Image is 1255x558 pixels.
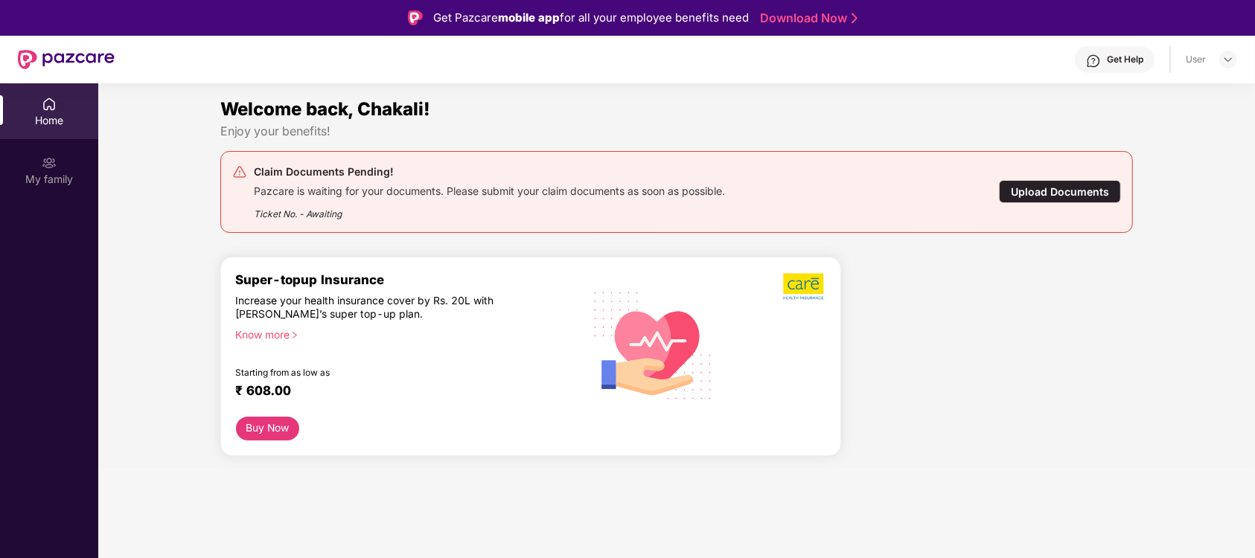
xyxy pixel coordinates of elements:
div: Get Pazcare for all your employee benefits need [433,9,749,27]
img: svg+xml;base64,PHN2ZyBpZD0iSGVscC0zMngzMiIgeG1sbnM9Imh0dHA6Ly93d3cudzMub3JnLzIwMDAvc3ZnIiB3aWR0aD... [1086,54,1101,68]
div: Super-topup Insurance [236,272,580,287]
img: Stroke [852,10,858,26]
div: User [1186,54,1206,65]
div: ₹ 608.00 [236,383,565,401]
div: Increase your health insurance cover by Rs. 20L with [PERSON_NAME]’s super top-up plan. [236,294,516,321]
div: Upload Documents [999,180,1121,203]
div: Get Help [1107,54,1143,65]
div: Know more [236,328,571,339]
div: Ticket No. - Awaiting [255,198,726,221]
strong: mobile app [498,10,560,25]
img: svg+xml;base64,PHN2ZyBpZD0iSG9tZSIgeG1sbnM9Imh0dHA6Ly93d3cudzMub3JnLzIwMDAvc3ZnIiB3aWR0aD0iMjAiIG... [42,97,57,112]
span: right [290,331,298,339]
img: svg+xml;base64,PHN2ZyB4bWxucz0iaHR0cDovL3d3dy53My5vcmcvMjAwMC9zdmciIHdpZHRoPSIyNCIgaGVpZ2h0PSIyNC... [232,164,247,179]
span: Welcome back, Chakali! [220,98,431,120]
div: Enjoy your benefits! [220,124,1134,139]
img: svg+xml;base64,PHN2ZyB4bWxucz0iaHR0cDovL3d3dy53My5vcmcvMjAwMC9zdmciIHhtbG5zOnhsaW5rPSJodHRwOi8vd3... [582,272,724,417]
div: Claim Documents Pending! [255,163,726,181]
img: b5dec4f62d2307b9de63beb79f102df3.png [783,272,826,301]
button: Buy Now [236,417,300,440]
img: Logo [408,10,423,25]
img: svg+xml;base64,PHN2ZyB3aWR0aD0iMjAiIGhlaWdodD0iMjAiIHZpZXdCb3g9IjAgMCAyMCAyMCIgZmlsbD0ibm9uZSIgeG... [42,155,57,170]
img: New Pazcare Logo [18,50,115,69]
div: Starting from as low as [236,367,517,377]
div: Pazcare is waiting for your documents. Please submit your claim documents as soon as possible. [255,181,726,198]
a: Download Now [760,10,853,26]
img: svg+xml;base64,PHN2ZyBpZD0iRHJvcGRvd24tMzJ4MzIiIHhtbG5zPSJodHRwOi8vd3d3LnczLm9yZy8yMDAwL3N2ZyIgd2... [1222,54,1234,65]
